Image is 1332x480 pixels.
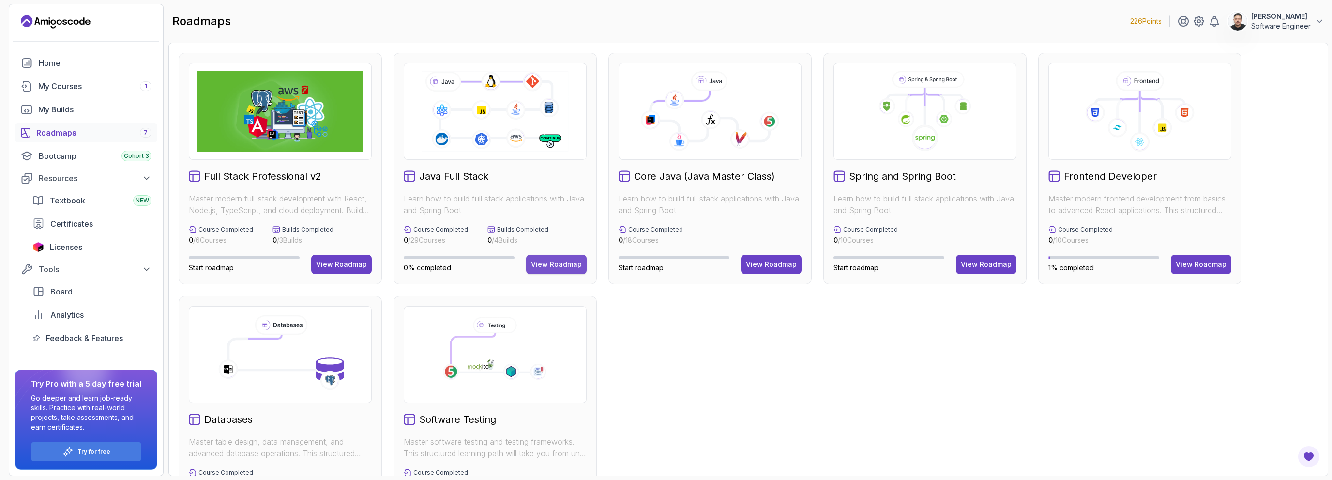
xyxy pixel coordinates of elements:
span: 1 [145,82,147,90]
button: View Roadmap [1171,255,1231,274]
span: 0 [189,236,193,244]
div: Bootcamp [39,150,151,162]
a: home [15,53,157,73]
h2: roadmaps [172,14,231,29]
a: certificates [27,214,157,233]
span: Start roadmap [189,263,234,272]
span: 0% completed [404,263,451,272]
span: Start roadmap [833,263,878,272]
p: / 18 Courses [619,235,683,245]
p: Master table design, data management, and advanced database operations. This structured learning ... [189,436,372,459]
a: Landing page [21,14,91,30]
button: Open Feedback Button [1297,445,1320,468]
p: Builds Completed [282,226,333,233]
p: / 10 Courses [833,235,898,245]
p: / 10 Courses [1048,235,1113,245]
a: courses [15,77,157,96]
button: user profile image[PERSON_NAME]Software Engineer [1228,12,1324,31]
h2: Spring and Spring Boot [849,170,956,183]
button: View Roadmap [956,255,1016,274]
span: Textbook [50,195,85,206]
a: licenses [27,237,157,257]
img: jetbrains icon [32,242,44,252]
p: Master modern full-stack development with React, Node.js, TypeScript, and cloud deployment. Build... [189,193,372,216]
div: Resources [39,172,151,184]
p: / 29 Courses [404,235,468,245]
button: Resources [15,170,157,187]
a: textbook [27,191,157,210]
p: Course Completed [1058,226,1113,233]
h2: Full Stack Professional v2 [204,170,321,183]
span: 7 [144,129,148,137]
p: [PERSON_NAME] [1251,12,1311,21]
button: View Roadmap [311,255,372,274]
p: Builds Completed [497,226,548,233]
p: Learn how to build full stack applications with Java and Spring Boot [833,193,1016,216]
h2: Frontend Developer [1064,170,1157,183]
a: builds [15,100,157,119]
button: Try for free [31,442,141,462]
p: Course Completed [198,226,253,233]
p: Course Completed [628,226,683,233]
p: Master modern frontend development from basics to advanced React applications. This structured le... [1048,193,1231,216]
p: Learn how to build full stack applications with Java and Spring Boot [404,193,587,216]
span: 0 [404,236,408,244]
h2: Java Full Stack [419,170,488,183]
p: 226 Points [1130,16,1162,26]
h2: Software Testing [419,413,496,426]
span: Analytics [50,309,84,321]
span: 0 [619,236,623,244]
a: feedback [27,328,157,348]
span: 1% completed [1048,263,1094,272]
p: Learn how to build full stack applications with Java and Spring Boot [619,193,802,216]
div: View Roadmap [746,260,797,269]
span: Certificates [50,218,93,230]
span: Cohort 3 [124,152,149,160]
p: Course Completed [198,469,253,477]
span: Licenses [50,241,82,253]
span: 0 [833,236,838,244]
div: My Courses [38,80,151,92]
a: analytics [27,305,157,325]
h2: Core Java (Java Master Class) [634,170,775,183]
div: My Builds [38,104,151,115]
div: Home [39,57,151,69]
p: Master software testing and testing frameworks. This structured learning path will take you from ... [404,436,587,459]
span: Start roadmap [619,263,664,272]
p: / 3 Builds [272,235,333,245]
a: View Roadmap [526,255,587,274]
span: 0 [487,236,492,244]
div: View Roadmap [316,260,367,269]
a: bootcamp [15,146,157,166]
span: Board [50,286,73,297]
span: NEW [136,197,149,204]
p: Course Completed [843,226,898,233]
button: View Roadmap [741,255,802,274]
div: Tools [39,263,151,275]
button: Tools [15,261,157,278]
span: 0 [272,236,277,244]
div: View Roadmap [1176,260,1226,269]
h2: Databases [204,413,253,426]
a: roadmaps [15,123,157,142]
span: 0 [1048,236,1053,244]
p: / 4 Builds [487,235,548,245]
p: / 6 Courses [189,235,253,245]
a: board [27,282,157,301]
p: Go deeper and learn job-ready skills. Practice with real-world projects, take assessments, and ea... [31,393,141,432]
img: user profile image [1228,12,1247,31]
div: View Roadmap [531,260,582,269]
a: Try for free [77,448,110,456]
p: Course Completed [413,226,468,233]
p: Course Completed [413,469,468,477]
p: Software Engineer [1251,21,1311,31]
img: Full Stack Professional v2 [197,71,363,152]
div: Roadmaps [36,127,151,139]
div: View Roadmap [961,260,1012,269]
span: Feedback & Features [46,332,123,344]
